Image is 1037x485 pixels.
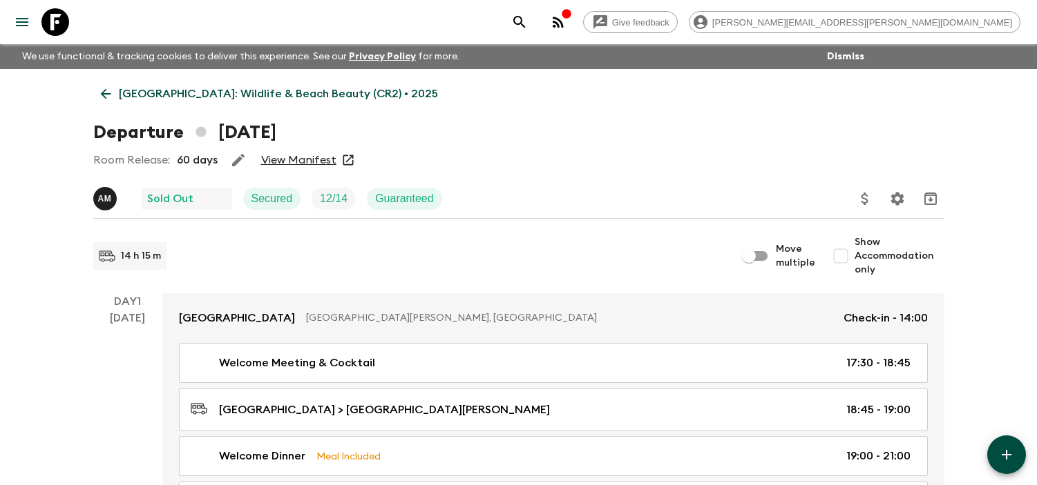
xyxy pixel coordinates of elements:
[689,11,1020,33] div: [PERSON_NAME][EMAIL_ADDRESS][PERSON_NAME][DOMAIN_NAME]
[375,190,434,207] p: Guaranteed
[93,80,446,108] a: [GEOGRAPHIC_DATA]: Wildlife & Beach Beauty (CR2) • 2025
[8,8,36,36] button: menu
[93,187,120,210] button: AM
[251,190,293,207] p: Secured
[179,310,295,326] p: [GEOGRAPHIC_DATA]
[219,448,305,464] p: Welcome Dinner
[179,343,928,383] a: Welcome Meeting & Cocktail17:30 - 18:45
[605,17,677,28] span: Give feedback
[851,185,879,212] button: Update Price, Early Bird Discount and Costs
[219,355,375,371] p: Welcome Meeting & Cocktail
[261,153,336,167] a: View Manifest
[917,185,944,212] button: Archive (Completed, Cancelled or Unsynced Departures only)
[855,235,944,277] span: Show Accommodation only
[93,152,170,168] p: Room Release:
[243,188,301,210] div: Secured
[312,188,356,210] div: Trip Fill
[147,190,193,207] p: Sold Out
[884,185,911,212] button: Settings
[705,17,1020,28] span: [PERSON_NAME][EMAIL_ADDRESS][PERSON_NAME][DOMAIN_NAME]
[846,355,911,371] p: 17:30 - 18:45
[177,152,218,168] p: 60 days
[844,310,928,326] p: Check-in - 14:00
[316,448,381,464] p: Meal Included
[846,448,911,464] p: 19:00 - 21:00
[583,11,678,33] a: Give feedback
[121,249,161,263] p: 14 h 15 m
[824,47,868,66] button: Dismiss
[93,293,162,310] p: Day 1
[776,242,816,270] span: Move multiple
[179,388,928,430] a: [GEOGRAPHIC_DATA] > [GEOGRAPHIC_DATA][PERSON_NAME]18:45 - 19:00
[846,402,911,418] p: 18:45 - 19:00
[179,436,928,476] a: Welcome DinnerMeal Included19:00 - 21:00
[162,293,944,343] a: [GEOGRAPHIC_DATA][GEOGRAPHIC_DATA][PERSON_NAME], [GEOGRAPHIC_DATA]Check-in - 14:00
[219,402,550,418] p: [GEOGRAPHIC_DATA] > [GEOGRAPHIC_DATA][PERSON_NAME]
[119,86,438,102] p: [GEOGRAPHIC_DATA]: Wildlife & Beach Beauty (CR2) • 2025
[506,8,533,36] button: search adventures
[320,190,348,207] p: 12 / 14
[349,52,416,61] a: Privacy Policy
[93,119,276,146] h1: Departure [DATE]
[17,44,465,69] p: We use functional & tracking cookies to deliver this experience. See our for more.
[98,193,112,204] p: A M
[306,311,833,325] p: [GEOGRAPHIC_DATA][PERSON_NAME], [GEOGRAPHIC_DATA]
[93,191,120,202] span: Allan Morales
